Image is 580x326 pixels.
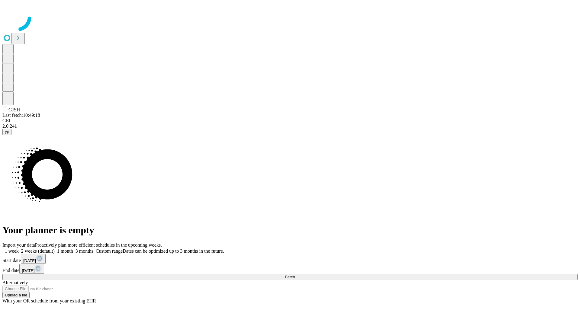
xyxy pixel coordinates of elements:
[23,258,36,263] span: [DATE]
[2,254,578,264] div: Start date
[57,248,73,254] span: 1 month
[96,248,123,254] span: Custom range
[35,242,162,248] span: Proactively plan more efficient schedules in the upcoming weeks.
[8,107,20,112] span: GJSH
[2,280,28,285] span: Alternatively
[2,292,30,298] button: Upload a file
[2,225,578,236] h1: Your planner is empty
[2,129,11,135] button: @
[21,248,55,254] span: 2 weeks (default)
[2,298,96,303] span: With your OR schedule from your existing EHR
[2,118,578,123] div: GEI
[76,248,93,254] span: 3 months
[5,248,19,254] span: 1 week
[285,275,295,279] span: Fetch
[19,264,44,274] button: [DATE]
[2,242,35,248] span: Import your data
[22,268,34,273] span: [DATE]
[2,264,578,274] div: End date
[2,123,578,129] div: 2.0.241
[2,113,40,118] span: Last fetch: 10:49:18
[123,248,224,254] span: Dates can be optimized up to 3 months in the future.
[5,130,9,134] span: @
[2,274,578,280] button: Fetch
[21,254,46,264] button: [DATE]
